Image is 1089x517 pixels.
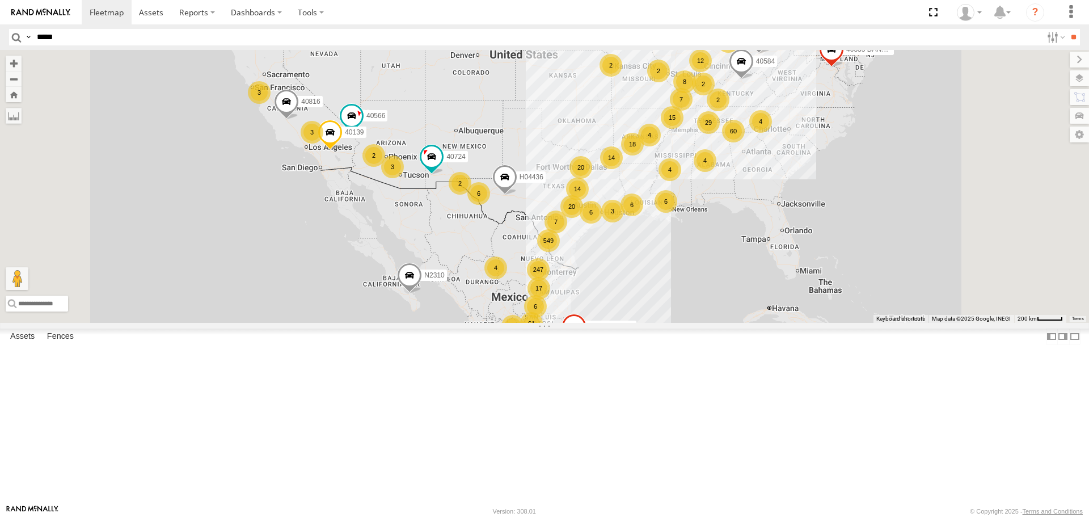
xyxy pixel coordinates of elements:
[970,508,1083,515] div: © Copyright 2025 -
[1018,316,1037,322] span: 200 km
[670,88,693,111] div: 7
[953,4,986,21] div: Caseta Laredo TX
[1042,29,1067,45] label: Search Filter Options
[11,9,70,16] img: rand-logo.svg
[5,329,40,345] label: Assets
[661,106,683,129] div: 15
[6,71,22,87] button: Zoom out
[6,506,58,517] a: Visit our Website
[449,172,471,195] div: 2
[722,120,745,142] div: 60
[424,272,444,280] span: N2310
[1057,329,1069,345] label: Dock Summary Table to the Right
[673,70,696,93] div: 8
[1072,316,1084,321] a: Terms (opens in new tab)
[621,133,644,155] div: 18
[1026,3,1044,22] i: ?
[1069,329,1080,345] label: Hide Summary Table
[694,149,716,172] div: 4
[520,173,543,181] span: H04436
[527,277,550,300] div: 17
[600,146,623,169] div: 14
[6,56,22,71] button: Zoom in
[749,110,772,133] div: 4
[580,201,602,224] div: 6
[362,144,385,167] div: 2
[6,87,22,102] button: Zoom Home
[366,112,385,120] span: 40566
[524,295,547,318] div: 6
[248,81,271,104] div: 3
[707,89,729,111] div: 2
[601,200,624,222] div: 3
[1014,315,1066,323] button: Map Scale: 200 km per 42 pixels
[1070,127,1089,142] label: Map Settings
[697,111,720,134] div: 29
[381,155,404,178] div: 3
[589,322,665,330] span: 42313 PERDIDO 102025
[24,29,33,45] label: Search Query
[621,194,643,216] div: 6
[932,316,1011,322] span: Map data ©2025 Google, INEGI
[659,158,681,181] div: 4
[484,257,507,279] div: 4
[566,178,589,200] div: 14
[569,156,592,179] div: 20
[301,98,320,106] span: 40816
[537,229,560,252] div: 549
[1046,329,1057,345] label: Dock Summary Table to the Left
[846,46,896,54] span: 40335 DAÑADO
[544,211,567,233] div: 7
[520,312,543,335] div: 61
[493,508,536,515] div: Version: 308.01
[600,54,622,77] div: 2
[560,195,583,218] div: 20
[501,315,524,338] div: 17
[345,129,364,137] span: 40139
[638,124,661,146] div: 4
[1023,508,1083,515] a: Terms and Conditions
[446,153,465,161] span: 40724
[6,267,28,290] button: Drag Pegman onto the map to open Street View
[689,49,712,72] div: 12
[647,60,670,82] div: 2
[692,73,715,95] div: 2
[527,258,550,281] div: 247
[655,190,677,213] div: 6
[41,329,79,345] label: Fences
[6,108,22,124] label: Measure
[467,182,490,205] div: 6
[301,121,323,144] div: 3
[756,57,775,65] span: 40584
[876,315,925,323] button: Keyboard shortcuts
